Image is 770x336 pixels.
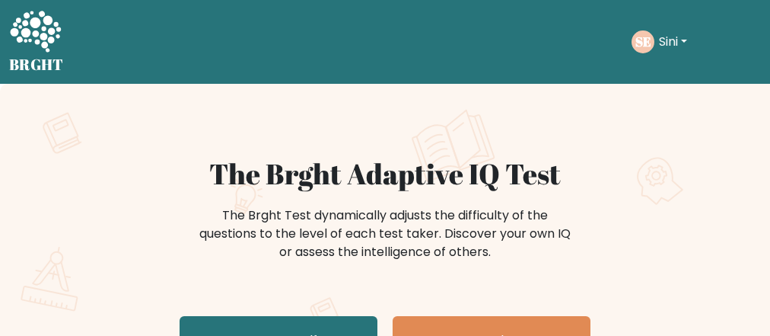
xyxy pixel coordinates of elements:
text: SE [635,33,651,50]
h5: BRGHT [9,56,64,74]
h1: The Brght Adaptive IQ Test [14,157,756,191]
div: The Brght Test dynamically adjusts the difficulty of the questions to the level of each test take... [195,206,575,261]
button: Sini [654,32,692,52]
a: BRGHT [9,6,64,78]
